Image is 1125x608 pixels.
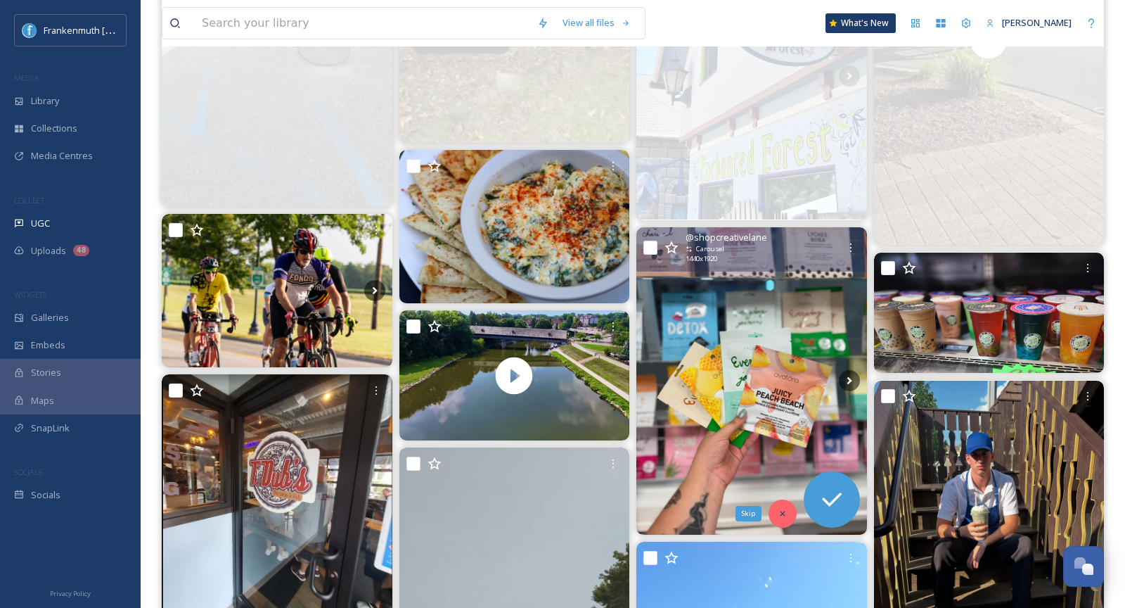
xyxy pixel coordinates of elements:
img: 🫖✨ Ready for a little tea-riffic surprise? ✨🫖 Try one of our Mystery Teas and discover a new favo... [874,253,1105,374]
a: [PERSON_NAME] [979,9,1079,37]
a: What's New [825,13,896,33]
span: Uploads [31,244,66,258]
img: Social%20Media%20PFP%202025.jpg [22,23,37,37]
span: Frankenmuth [US_STATE] [44,23,150,37]
img: 🚴‍♀️✨ What a day at the 2025 Frankenmuth Fondo! From the early riders to the final finishers, the... [162,214,392,367]
span: Embeds [31,338,65,352]
div: Skip [735,506,761,521]
span: 1440 x 1920 [686,254,717,264]
span: @ shopcreativelane [686,231,767,244]
span: [PERSON_NAME] [1002,16,1072,29]
span: Galleries [31,311,69,324]
span: WIDGETS [14,289,46,300]
span: Stories [31,366,61,379]
a: Privacy Policy [50,584,91,601]
img: Happy National Face Mask Day! 💆‍♀️🧖‍♀️ ✨Today only✨ buy 3 get 1 FREE! 💖 Treat yourself today with... [636,227,867,535]
span: Collections [31,122,77,135]
img: All month long at T.Dub's! Dive into our irresistible Spinach & Artichoke Dip—made daily with the... [399,150,630,303]
button: Open Chat [1063,546,1104,587]
span: Maps [31,394,54,407]
span: UGC [31,217,50,230]
span: COLLECT [14,195,44,205]
span: Media Centres [31,149,93,163]
img: thumbnail [399,310,629,441]
span: Privacy Policy [50,589,91,598]
input: Search your library [195,8,530,39]
a: View all files [555,9,638,37]
span: Library [31,94,59,108]
span: SOCIALS [14,467,42,477]
span: Socials [31,488,60,502]
span: MEDIA [14,72,39,83]
div: 48 [73,245,89,256]
span: SnapLink [31,422,70,435]
video: #frankenmuth #coveredbridge #dji #mini4pro [399,310,629,441]
span: Carousel [696,244,724,254]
